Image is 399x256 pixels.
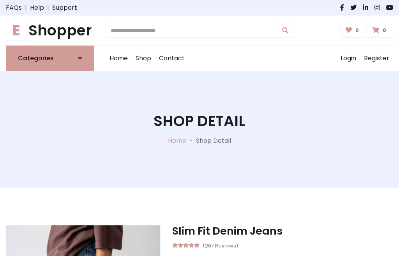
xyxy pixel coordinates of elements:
[44,3,52,12] span: |
[52,3,77,12] a: Support
[155,46,189,71] a: Contact
[22,3,30,12] span: |
[341,23,366,38] a: 0
[6,3,22,12] a: FAQs
[186,136,196,146] p: -
[337,46,360,71] a: Login
[30,3,44,12] a: Help
[172,225,393,237] h3: Slim Fit Denim Jeans
[18,54,54,62] h6: Categories
[381,27,388,34] span: 0
[132,46,155,71] a: Shop
[6,46,94,71] a: Categories
[6,22,94,39] a: EShopper
[196,136,231,146] p: Shop Detail
[168,136,186,145] a: Home
[106,46,132,71] a: Home
[353,27,361,34] span: 0
[154,112,245,130] h1: Shop Detail
[6,20,27,41] span: E
[6,22,94,39] h1: Shopper
[367,23,393,38] a: 0
[203,240,238,250] small: (267 Reviews)
[360,46,393,71] a: Register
